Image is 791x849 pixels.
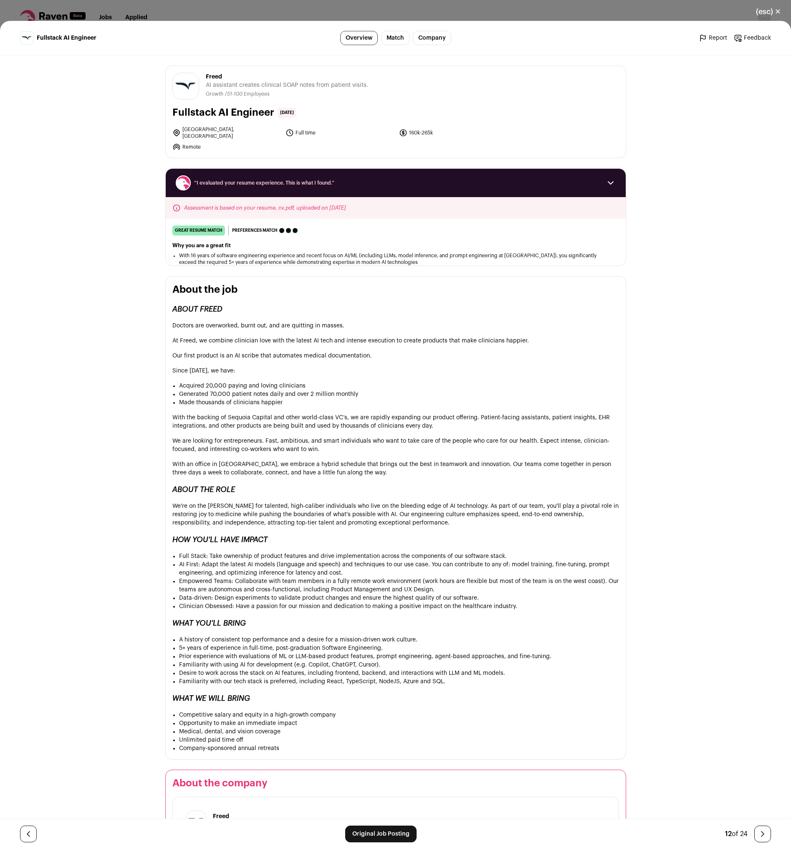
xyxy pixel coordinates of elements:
p: We are looking for entrepreneurs. Fast, ambitious, and smart individuals who want to take care of... [172,437,619,454]
img: 2292c1452de78795ab301bdf271c1c032c0809a24f67b0f72102a4851037ddbd.png [187,811,206,830]
li: Company-sponsored annual retreats [179,744,619,753]
span: 51-100 Employees [227,91,270,96]
li: AI First: Adapt the latest AI models (language and speech) and techniques to our use case. You ca... [179,560,619,577]
a: Made thousands of clinicians happier [179,400,283,405]
h2: About the job [172,283,619,297]
li: Familiarity with our tech stack is preferred, including React, TypeScript, NodeJS, Azure and SQL. [179,677,619,686]
span: Preferences match [232,226,278,235]
a: Overview [340,31,378,45]
span: “I evaluated your resume experience. This is what I found.” [194,180,597,186]
a: Match [381,31,409,45]
li: Competitive salary and equity in a high-growth company [179,711,619,719]
li: 5+ years of experience in full-time, post-graduation Software Engineering. [179,644,619,652]
li: Acquired 20,000 paying and loving clinicians [179,382,619,390]
li: Remote [172,143,281,151]
li: Unlimited paid time off [179,736,619,744]
li: Medical, dental, and vision coverage [179,727,619,736]
img: 2292c1452de78795ab301bdf271c1c032c0809a24f67b0f72102a4851037ddbd.png [173,73,199,99]
li: Full time [286,126,394,139]
h2: About the company [172,777,619,790]
p: At Freed, we combine clinician love with the latest AI tech and intense execution to create produ... [172,337,619,345]
li: Prior experience with evaluations of ML or LLM-based product features, prompt engineering, agent-... [179,652,619,661]
h1: Fullstack AI Engineer [172,106,274,119]
li: [GEOGRAPHIC_DATA], [GEOGRAPHIC_DATA] [172,126,281,139]
a: Report [699,34,727,42]
li: Full Stack: Take ownership of product features and drive implementation across the components of ... [179,552,619,560]
p: With an office in [GEOGRAPHIC_DATA], we embrace a hybrid schedule that brings out the best in tea... [172,460,619,477]
span: Fullstack AI Engineer [37,34,96,42]
li: Empowered Teams: Collaborate with team members in a fully remote work environment (work hours are... [179,577,619,594]
li: A history of consistent top performance and a desire for a mission-driven work culture. [179,636,619,644]
h2: Why you are a great fit [172,242,619,249]
img: 2292c1452de78795ab301bdf271c1c032c0809a24f67b0f72102a4851037ddbd.png [20,32,33,44]
button: Close modal [746,3,791,21]
span: [DATE] [278,108,296,118]
div: of 24 [725,829,748,839]
em: ABOUT THE ROLE [172,486,235,493]
li: Growth [206,91,225,97]
div: Assessment is based on your resume, cv.pdf, uploaded on [DATE] [166,197,626,219]
li: Familiarity with using AI for development (e.g. Copilot, ChatGPT, Cursor). [179,661,619,669]
a: Company [413,31,451,45]
p: We're on the [PERSON_NAME] for talented, high-caliber individuals who live on the bleeding edge o... [172,502,619,527]
li: 160k-265k [399,126,508,139]
a: Original Job Posting [345,826,417,842]
p: Our first product is an AI scribe that automates medical documentation. [172,352,619,360]
li: Opportunity to make an immediate impact [179,719,619,727]
li: With 16 years of software engineering experience and recent focus on AI/ML (including LLMs, model... [179,252,612,266]
li: Desire to work across the stack on AI features, including frontend, backend, and interactions wit... [179,669,619,677]
span: Freed [206,73,368,81]
p: Since [DATE], we have: [172,367,619,375]
em: WHAT YOU’LL BRING [172,619,246,627]
li: Generated 70,000 patient notes daily and over 2 million monthly [179,390,619,398]
p: With the backing of Sequoia Capital and other world-class VC’s, we are rapidly expanding our prod... [172,413,619,430]
a: Feedback [734,34,771,42]
em: ABOUT FREED [172,305,222,313]
span: 12 [725,831,732,837]
span: AI assistant creates clinical SOAP notes from patient visits. [206,81,368,89]
p: Doctors are overworked, burnt out, and are quitting in masses. [172,322,619,330]
li: Data-driven: Design experiments to validate product changes and ensure the highest quality of our... [179,594,619,602]
li: Clinician Obsessed: Have a passion for our mission and dedication to making a positive impact on ... [179,602,619,611]
em: HOW YOU’LL HAVE IMPACT [172,536,268,543]
li: / [225,91,270,97]
em: WHAT WE WILL BRING [172,694,250,702]
h1: Freed [213,812,229,821]
div: great resume match [172,226,225,236]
